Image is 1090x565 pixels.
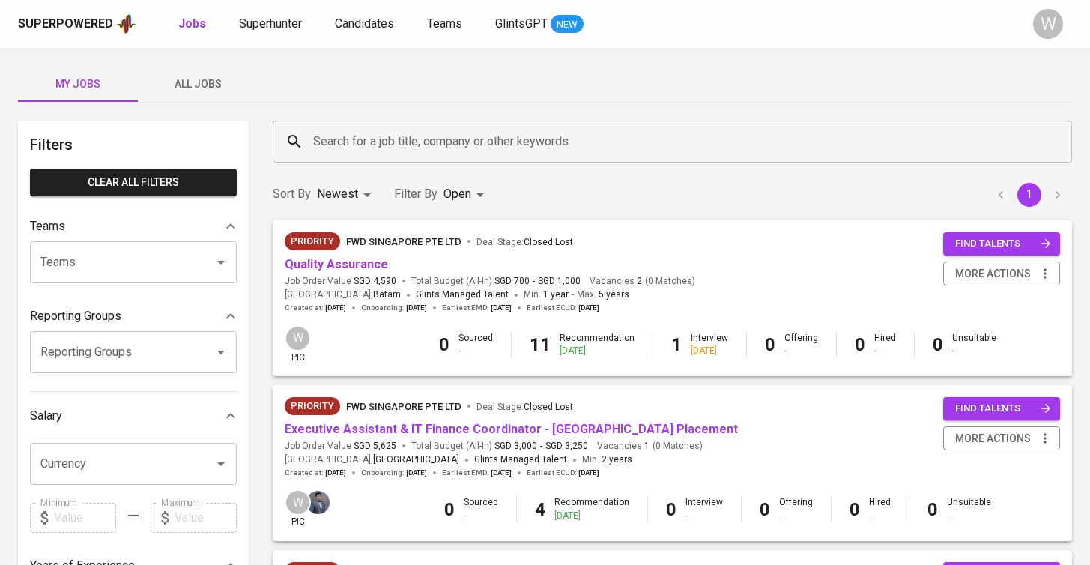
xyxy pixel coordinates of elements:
span: find talents [955,235,1051,253]
span: 2 years [602,454,632,465]
b: 0 [765,334,775,355]
span: FWD Singapore Pte Ltd [346,236,461,247]
span: SGD 3,250 [545,440,588,453]
span: [DATE] [491,468,512,478]
span: more actions [955,265,1031,283]
span: find talents [955,400,1051,417]
button: more actions [943,426,1060,451]
div: Offering [784,332,818,357]
span: SGD 700 [494,275,530,288]
span: [DATE] [325,468,346,478]
span: Earliest ECJD : [527,468,599,478]
b: 0 [666,499,676,520]
span: more actions [955,429,1031,448]
span: Max. [577,289,629,300]
span: Earliest EMD : [442,303,512,313]
p: Salary [30,407,62,425]
a: Superpoweredapp logo [18,13,136,35]
h6: Filters [30,133,237,157]
p: Newest [317,185,358,203]
div: W [285,325,311,351]
span: Closed Lost [524,402,573,412]
p: Reporting Groups [30,307,121,325]
span: Min. [524,289,569,300]
input: Value [54,503,116,533]
div: Recommendation [560,332,635,357]
div: - [685,510,723,522]
div: Reporting Groups [30,301,237,331]
div: pic [285,489,311,528]
div: W [285,489,311,516]
b: 11 [530,334,551,355]
b: 0 [927,499,938,520]
a: Candidates [335,15,397,34]
span: SGD 3,000 [494,440,537,453]
div: Superpowered [18,16,113,33]
button: Open [211,453,231,474]
span: Total Budget (All-In) [411,275,581,288]
button: find talents [943,397,1060,420]
span: [DATE] [578,303,599,313]
span: Glints Managed Talent [474,454,567,465]
span: Batam [373,288,401,303]
b: 0 [760,499,770,520]
span: [DATE] [325,303,346,313]
span: - [540,440,542,453]
span: [GEOGRAPHIC_DATA] , [285,288,401,303]
p: Filter By [394,185,437,203]
div: Teams [30,211,237,241]
span: Onboarding : [361,468,427,478]
span: [DATE] [406,303,427,313]
span: NEW [551,17,584,32]
div: Unsuitable [947,496,991,522]
span: Priority [285,234,340,249]
span: Vacancies ( 0 Matches ) [590,275,695,288]
div: - [464,510,498,522]
div: Sourced [464,496,498,522]
b: 4 [535,499,545,520]
span: Onboarding : [361,303,427,313]
span: SGD 5,625 [354,440,396,453]
div: [DATE] [560,345,635,357]
span: Glints Managed Talent [416,289,509,300]
span: [GEOGRAPHIC_DATA] , [285,453,459,468]
button: Open [211,252,231,273]
div: New Job received from Demand Team [285,397,340,415]
span: Job Order Value [285,440,396,453]
img: jhon@glints.com [306,491,330,514]
p: Teams [30,217,65,235]
span: Created at : [285,303,346,313]
button: more actions [943,262,1060,286]
span: SGD 4,590 [354,275,396,288]
div: Offering [779,496,813,522]
span: Priority [285,399,340,414]
span: Candidates [335,16,394,31]
a: Quality Assurance [285,257,388,271]
b: 1 [671,334,682,355]
div: Sourced [458,332,493,357]
button: page 1 [1017,183,1041,207]
div: New Job received from Demand Team [285,232,340,250]
div: - [874,345,896,357]
span: Vacancies ( 0 Matches ) [597,440,703,453]
span: 2 [635,275,642,288]
b: 0 [850,499,860,520]
span: FWD Singapore Pte Ltd [346,401,461,412]
span: Earliest ECJD : [527,303,599,313]
div: Newest [317,181,376,208]
div: W [1033,9,1063,39]
span: Closed Lost [524,237,573,247]
span: Job Order Value [285,275,396,288]
input: Value [175,503,237,533]
span: Min. [582,454,632,465]
span: SGD 1,000 [538,275,581,288]
b: 0 [855,334,865,355]
div: - [952,345,996,357]
span: Total Budget (All-In) [411,440,588,453]
div: - [784,345,818,357]
b: 0 [439,334,449,355]
span: [DATE] [491,303,512,313]
div: [DATE] [691,345,728,357]
div: pic [285,325,311,364]
span: Clear All filters [42,173,225,192]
